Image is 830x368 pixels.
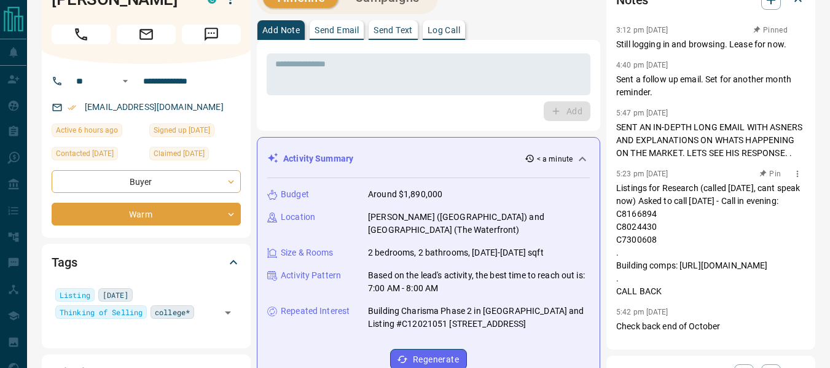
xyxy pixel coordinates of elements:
p: [PERSON_NAME] ([GEOGRAPHIC_DATA]) and [GEOGRAPHIC_DATA] (The Waterfront) [368,211,590,237]
button: Pin [753,168,788,179]
p: Budget [281,188,309,201]
span: college* [155,306,190,318]
span: Active 6 hours ago [56,124,118,136]
button: Open [219,304,237,321]
p: Log Call [428,26,460,34]
p: Activity Summary [283,152,353,165]
p: 5:23 pm [DATE] [616,170,668,178]
p: Send Text [374,26,413,34]
div: Buyer [52,170,241,193]
p: Repeated Interest [281,305,350,318]
p: 5:42 pm [DATE] [616,308,668,316]
svg: Email Verified [68,103,76,112]
p: Still logging in and browsing. Lease for now. [616,38,805,51]
p: Sent a follow up email. Set for another month reminder. [616,73,805,99]
p: Listings for Research (called [DATE], cant speak now) Asked to call [DATE] - Call in evening: C81... [616,182,805,298]
p: 3:12 pm [DATE] [616,26,668,34]
p: Based on the lead's activity, the best time to reach out is: 7:00 AM - 8:00 AM [368,269,590,295]
p: Location [281,211,315,224]
span: Signed up [DATE] [154,124,210,136]
p: < a minute [537,154,573,165]
span: Claimed [DATE] [154,147,205,160]
span: Contacted [DATE] [56,147,114,160]
p: 5:47 pm [DATE] [616,109,668,117]
p: Add Note [262,26,300,34]
a: [EMAIL_ADDRESS][DOMAIN_NAME] [85,102,224,112]
h2: Tags [52,253,77,272]
div: Activity Summary< a minute [267,147,590,170]
p: SENT AN IN-DEPTH LONG EMAIL WITH ASNERS AND EXPLANATIONS ON WHATS HAPPENING ON THE MARKET. LETS S... [616,121,805,160]
span: Thinking of Selling [60,306,143,318]
p: Activity Pattern [281,269,341,282]
p: Size & Rooms [281,246,334,259]
div: Tags [52,248,241,277]
p: 4:40 pm [DATE] [616,61,668,69]
span: Call [52,25,111,44]
div: Warm [52,203,241,225]
p: Send Email [315,26,359,34]
div: Thu Jun 15 2023 [149,147,241,164]
span: [DATE] [103,289,129,301]
div: Sun Mar 26 2023 [149,123,241,141]
span: Message [182,25,241,44]
button: Pinned [753,25,788,36]
p: Around $1,890,000 [368,188,442,201]
p: Check back end of October [616,320,805,333]
div: Wed Mar 19 2025 [52,147,143,164]
div: Thu Aug 14 2025 [52,123,143,141]
span: Listing [60,289,90,301]
p: Building Charisma Phase 2 in [GEOGRAPHIC_DATA] and Listing #C12021051 [STREET_ADDRESS] [368,305,590,331]
button: Open [118,74,133,88]
span: Email [117,25,176,44]
p: 2 bedrooms, 2 bathrooms, [DATE]-[DATE] sqft [368,246,544,259]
